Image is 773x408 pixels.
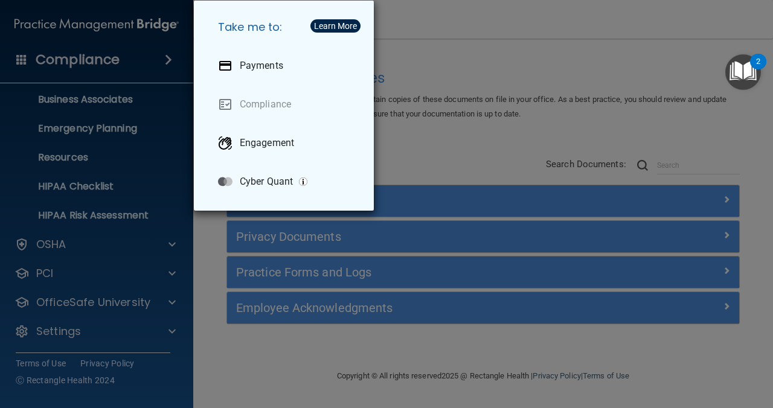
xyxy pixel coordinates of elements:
[208,10,364,44] h5: Take me to:
[725,54,761,90] button: Open Resource Center, 2 new notifications
[240,137,294,149] p: Engagement
[564,322,759,371] iframe: Drift Widget Chat Controller
[208,88,364,121] a: Compliance
[314,22,357,30] div: Learn More
[310,19,361,33] button: Learn More
[240,176,293,188] p: Cyber Quant
[756,62,760,77] div: 2
[208,49,364,83] a: Payments
[240,60,283,72] p: Payments
[208,126,364,160] a: Engagement
[208,165,364,199] a: Cyber Quant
